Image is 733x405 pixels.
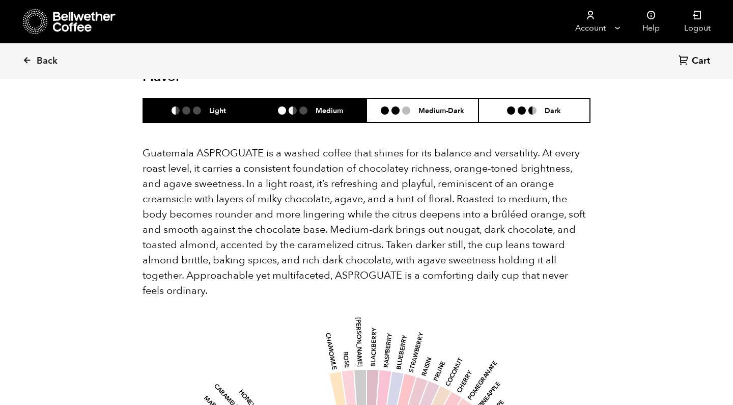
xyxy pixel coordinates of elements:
[209,106,226,115] h6: Light
[692,55,710,67] span: Cart
[545,106,561,115] h6: Dark
[418,106,464,115] h6: Medium-Dark
[143,69,292,85] h2: Flavor
[679,55,713,68] a: Cart
[316,106,343,115] h6: Medium
[37,55,58,67] span: Back
[143,146,590,299] p: Guatemala ASPROGUATE is a washed coffee that shines for its balance and versatility. At every roa...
